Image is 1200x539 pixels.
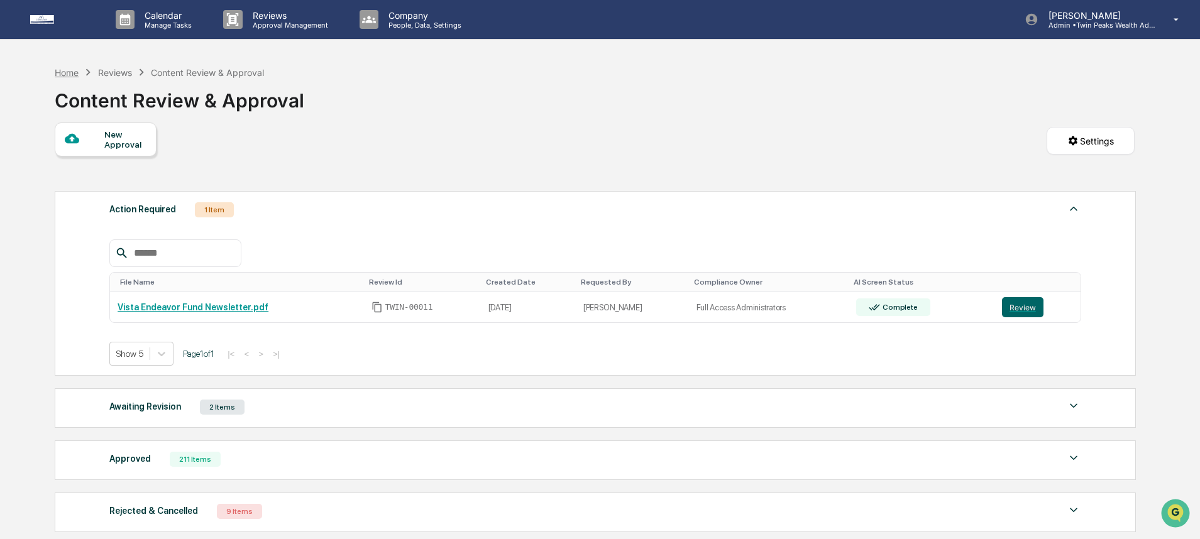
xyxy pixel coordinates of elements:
[183,349,214,359] span: Page 1 of 1
[1005,278,1076,286] div: Toggle SortBy
[1002,297,1043,317] button: Review
[689,292,849,323] td: Full Access Administrators
[372,302,383,313] span: Copy Id
[481,292,576,323] td: [DATE]
[151,67,264,78] div: Content Review & Approval
[13,26,229,46] p: How can we help?
[243,21,334,30] p: Approval Management
[55,79,304,112] div: Content Review & Approval
[43,109,159,119] div: We're available if you need us!
[1066,503,1081,518] img: caret
[125,213,152,222] span: Pylon
[8,153,86,176] a: 🖐️Preclearance
[1160,498,1194,531] iframe: Open customer support
[854,278,989,286] div: Toggle SortBy
[13,160,23,170] div: 🖐️
[135,21,198,30] p: Manage Tasks
[255,349,267,359] button: >
[89,212,152,222] a: Powered byPylon
[880,303,917,312] div: Complete
[109,201,176,217] div: Action Required
[240,349,253,359] button: <
[214,100,229,115] button: Start new chat
[86,153,161,176] a: 🗄️Attestations
[25,158,81,171] span: Preclearance
[13,183,23,193] div: 🔎
[8,177,84,200] a: 🔎Data Lookup
[694,278,844,286] div: Toggle SortBy
[25,182,79,195] span: Data Lookup
[1066,450,1081,465] img: caret
[378,21,468,30] p: People, Data, Settings
[104,158,156,171] span: Attestations
[576,292,689,323] td: [PERSON_NAME]
[243,10,334,21] p: Reviews
[378,10,468,21] p: Company
[1038,10,1155,21] p: [PERSON_NAME]
[109,450,151,467] div: Approved
[486,278,571,286] div: Toggle SortBy
[98,67,132,78] div: Reviews
[217,504,262,519] div: 9 Items
[1047,127,1135,155] button: Settings
[385,302,433,312] span: TWIN-00011
[1066,201,1081,216] img: caret
[581,278,684,286] div: Toggle SortBy
[91,160,101,170] div: 🗄️
[118,302,268,312] a: Vista Endeavor Fund Newsletter.pdf
[43,96,206,109] div: Start new chat
[224,349,238,359] button: |<
[109,503,198,519] div: Rejected & Cancelled
[369,278,476,286] div: Toggle SortBy
[200,400,245,415] div: 2 Items
[120,278,358,286] div: Toggle SortBy
[104,129,146,150] div: New Approval
[269,349,283,359] button: >|
[13,96,35,119] img: 1746055101610-c473b297-6a78-478c-a979-82029cc54cd1
[135,10,198,21] p: Calendar
[1066,398,1081,413] img: caret
[195,202,234,217] div: 1 Item
[170,452,221,467] div: 211 Items
[55,67,79,78] div: Home
[1002,297,1074,317] a: Review
[109,398,181,415] div: Awaiting Revision
[1038,21,1155,30] p: Admin • Twin Peaks Wealth Advisors
[30,15,91,24] img: logo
